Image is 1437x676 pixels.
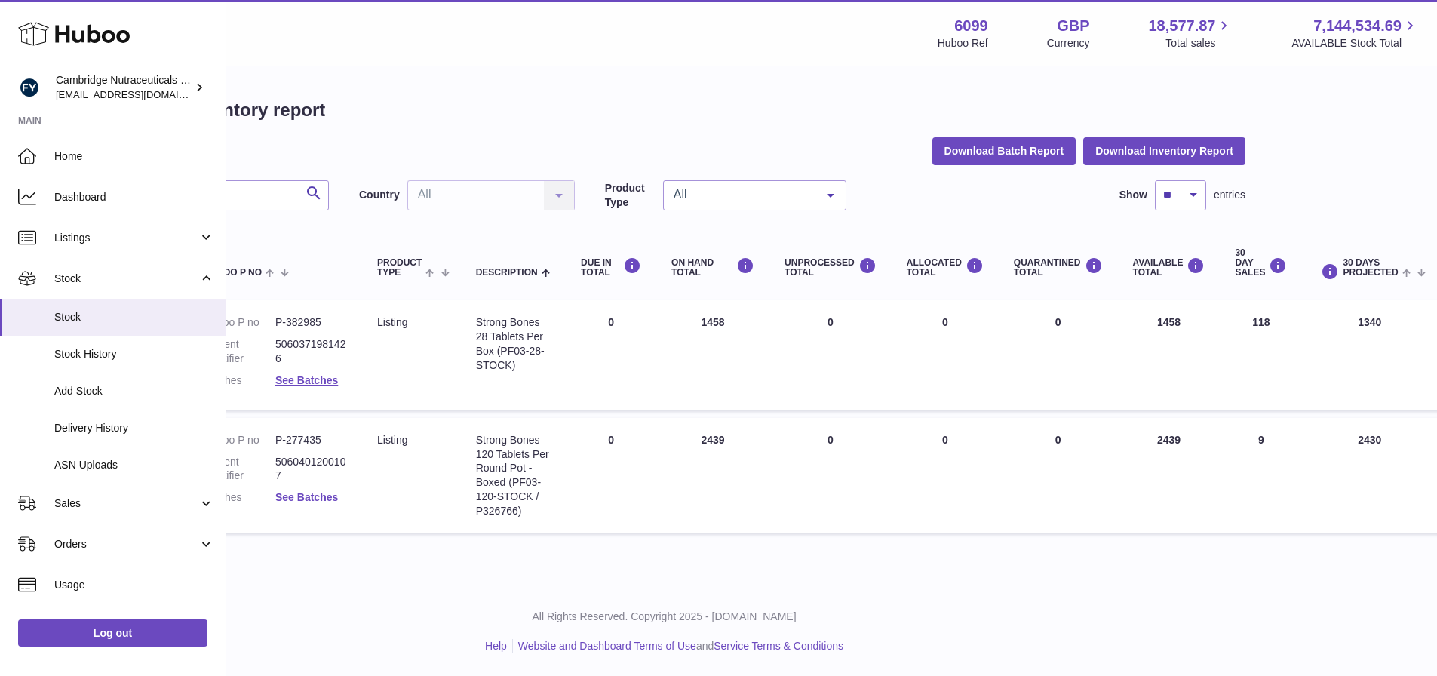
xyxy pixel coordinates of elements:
span: Usage [54,578,214,592]
strong: GBP [1057,16,1089,36]
span: AVAILABLE Stock Total [1291,36,1419,51]
span: Sales [54,496,198,511]
td: 1340 [1302,300,1437,410]
td: 0 [769,418,892,533]
span: Delivery History [54,421,214,435]
dd: 5060401200107 [275,455,347,484]
img: huboo@camnutra.com [18,76,41,99]
td: 0 [566,300,656,410]
h1: My Huboo - Inventory report [83,98,1245,122]
span: Add Stock [54,384,214,398]
button: Download Batch Report [932,137,1076,164]
td: 118 [1220,300,1302,410]
dt: Batches [204,373,275,388]
dt: Current identifier [204,455,275,484]
span: Home [54,149,214,164]
div: ON HAND Total [671,257,754,278]
span: 18,577.87 [1148,16,1215,36]
div: UNPROCESSED Total [785,257,877,278]
td: 1458 [1118,300,1221,410]
span: 0 [1055,316,1061,328]
span: listing [377,434,407,446]
td: 1458 [656,300,769,410]
a: Log out [18,619,207,647]
span: Huboo P no [204,268,262,278]
span: Orders [54,537,198,552]
dt: Batches [204,490,275,505]
span: [EMAIL_ADDRESS][DOMAIN_NAME] [56,88,222,100]
dt: Current identifier [204,337,275,366]
p: All Rights Reserved. Copyright 2025 - [DOMAIN_NAME] [71,610,1257,624]
a: See Batches [275,491,338,503]
a: See Batches [275,374,338,386]
span: Description [476,268,538,278]
dt: Huboo P no [204,315,275,330]
td: 0 [892,418,999,533]
td: 2439 [656,418,769,533]
td: 2430 [1302,418,1437,533]
div: Cambridge Nutraceuticals Ltd [56,73,192,102]
span: Stock [54,310,214,324]
div: Huboo Ref [938,36,988,51]
span: ASN Uploads [54,458,214,472]
a: 7,144,534.69 AVAILABLE Stock Total [1291,16,1419,51]
td: 0 [892,300,999,410]
a: Website and Dashboard Terms of Use [518,640,696,652]
span: Stock [54,272,198,286]
td: 0 [769,300,892,410]
a: 18,577.87 Total sales [1148,16,1233,51]
span: Listings [54,231,198,245]
span: entries [1214,188,1245,202]
div: ALLOCATED Total [907,257,984,278]
td: 9 [1220,418,1302,533]
span: Dashboard [54,190,214,204]
div: Strong Bones 28 Tablets Per Box (PF03-28-STOCK) [476,315,551,373]
a: Service Terms & Conditions [714,640,843,652]
div: 30 DAY SALES [1235,248,1287,278]
td: 0 [566,418,656,533]
div: QUARANTINED Total [1014,257,1103,278]
label: Show [1119,188,1147,202]
div: Strong Bones 120 Tablets Per Round Pot - Boxed (PF03-120-STOCK / P326766) [476,433,551,518]
dd: 5060371981426 [275,337,347,366]
span: 30 DAYS PROJECTED [1343,258,1398,278]
td: 2439 [1118,418,1221,533]
dt: Huboo P no [204,433,275,447]
a: Help [485,640,507,652]
span: 7,144,534.69 [1313,16,1402,36]
dd: P-277435 [275,433,347,447]
span: 0 [1055,434,1061,446]
li: and [513,639,843,653]
label: Product Type [605,181,656,210]
div: Currency [1047,36,1090,51]
span: All [670,187,815,202]
div: AVAILABLE Total [1133,257,1205,278]
dd: P-382985 [275,315,347,330]
div: DUE IN TOTAL [581,257,641,278]
span: listing [377,316,407,328]
button: Download Inventory Report [1083,137,1245,164]
span: Stock History [54,347,214,361]
strong: 6099 [954,16,988,36]
span: Total sales [1165,36,1233,51]
span: Product Type [377,258,422,278]
label: Country [359,188,400,202]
